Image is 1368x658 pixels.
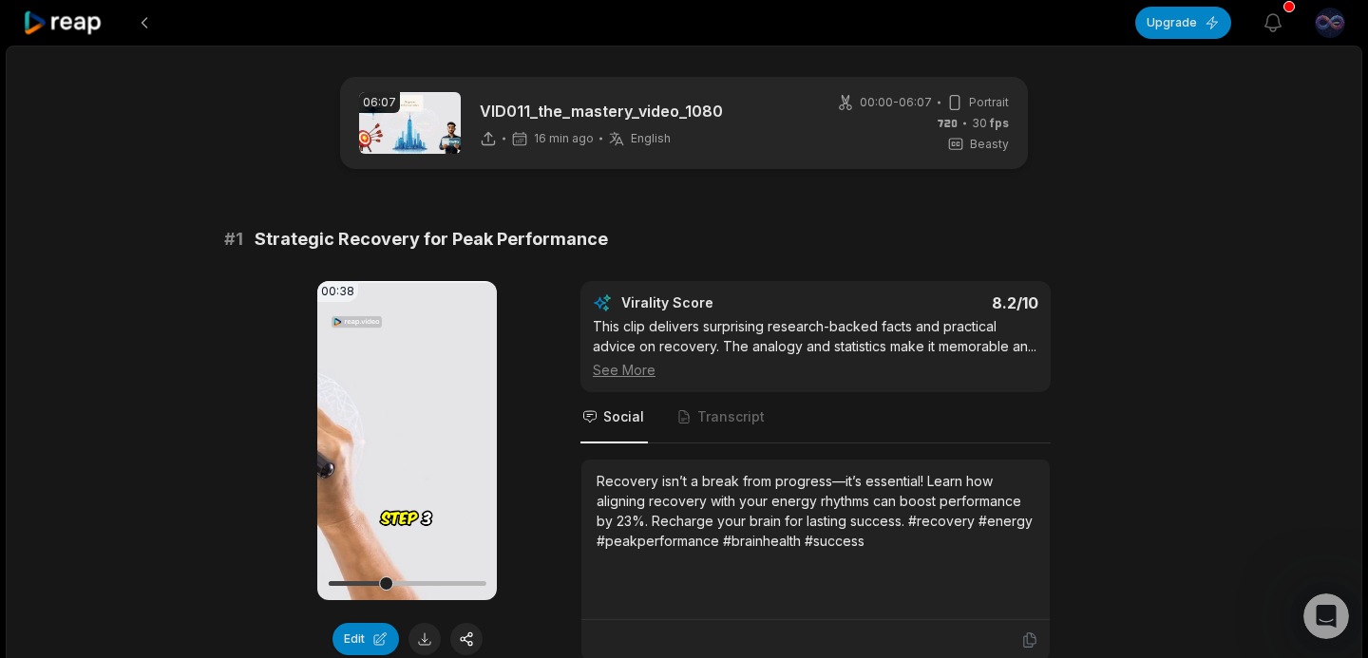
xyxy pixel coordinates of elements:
[534,131,594,146] span: 16 min ago
[835,293,1039,312] div: 8.2 /10
[860,94,932,111] span: 00:00 - 06:07
[480,100,723,122] p: VID011_the_mastery_video_1080
[970,136,1009,153] span: Beasty
[597,471,1035,551] div: Recovery isn’t a break from progress—it’s essential! Learn how aligning recovery with your energy...
[603,407,644,426] span: Social
[972,115,1009,132] span: 30
[1303,593,1349,639] iframe: Intercom live chat
[969,94,1009,111] span: Portrait
[224,226,243,253] span: # 1
[317,281,497,600] video: Your browser does not support mp4 format.
[332,623,399,655] button: Edit
[359,92,400,113] div: 06:07
[990,116,1009,130] span: fps
[593,316,1038,380] div: This clip delivers surprising research-backed facts and practical advice on recovery. The analogy...
[621,293,826,312] div: Virality Score
[580,392,1051,443] nav: Tabs
[255,226,608,253] span: Strategic Recovery for Peak Performance
[593,360,1038,380] div: See More
[631,131,671,146] span: English
[697,407,765,426] span: Transcript
[1135,7,1231,39] button: Upgrade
